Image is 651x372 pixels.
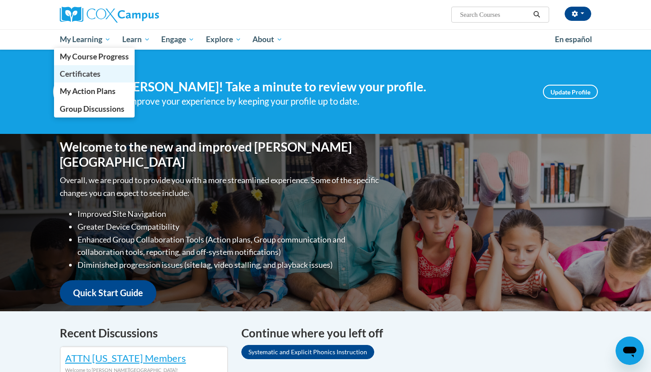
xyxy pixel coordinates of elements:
span: Engage [161,34,194,45]
span: My Learning [60,34,111,45]
iframe: Button to launch messaging window [616,337,644,365]
a: Learn [116,29,156,50]
li: Diminished progression issues (site lag, video stalling, and playback issues) [77,258,381,271]
img: Cox Campus [60,7,159,23]
p: Overall, we are proud to provide you with a more streamlined experience. Some of the specific cha... [60,174,381,200]
a: Group Discussions [54,100,135,117]
a: My Course Progress [54,48,135,65]
span: My Course Progress [60,52,129,61]
span: Explore [206,34,241,45]
a: About [247,29,289,50]
div: Main menu [46,29,604,50]
div: Help improve your experience by keeping your profile up to date. [106,94,530,109]
a: Systematic and Explicit Phonics Instruction [241,345,374,359]
a: Engage [155,29,200,50]
a: My Action Plans [54,82,135,100]
li: Enhanced Group Collaboration Tools (Action plans, Group communication and collaboration tools, re... [77,233,381,259]
img: Profile Image [53,72,93,112]
h1: Welcome to the new and improved [PERSON_NAME][GEOGRAPHIC_DATA] [60,140,381,169]
a: Cox Campus [60,7,228,23]
li: Greater Device Compatibility [77,220,381,233]
span: Certificates [60,69,101,78]
h4: Continue where you left off [241,325,591,342]
span: My Action Plans [60,86,116,96]
span: About [252,34,283,45]
a: Update Profile [543,85,598,99]
a: Quick Start Guide [60,280,156,305]
span: Group Discussions [60,104,124,114]
h4: Recent Discussions [60,325,228,342]
h4: Hi [PERSON_NAME]! Take a minute to review your profile. [106,79,530,94]
button: Search [530,9,543,20]
a: En español [549,30,598,49]
span: En español [555,35,592,44]
a: Explore [200,29,247,50]
a: Certificates [54,65,135,82]
input: Search Courses [459,9,530,20]
button: Account Settings [565,7,591,21]
a: My Learning [54,29,116,50]
a: ATTN [US_STATE] Members [65,352,186,364]
li: Improved Site Navigation [77,208,381,220]
span: Learn [122,34,150,45]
